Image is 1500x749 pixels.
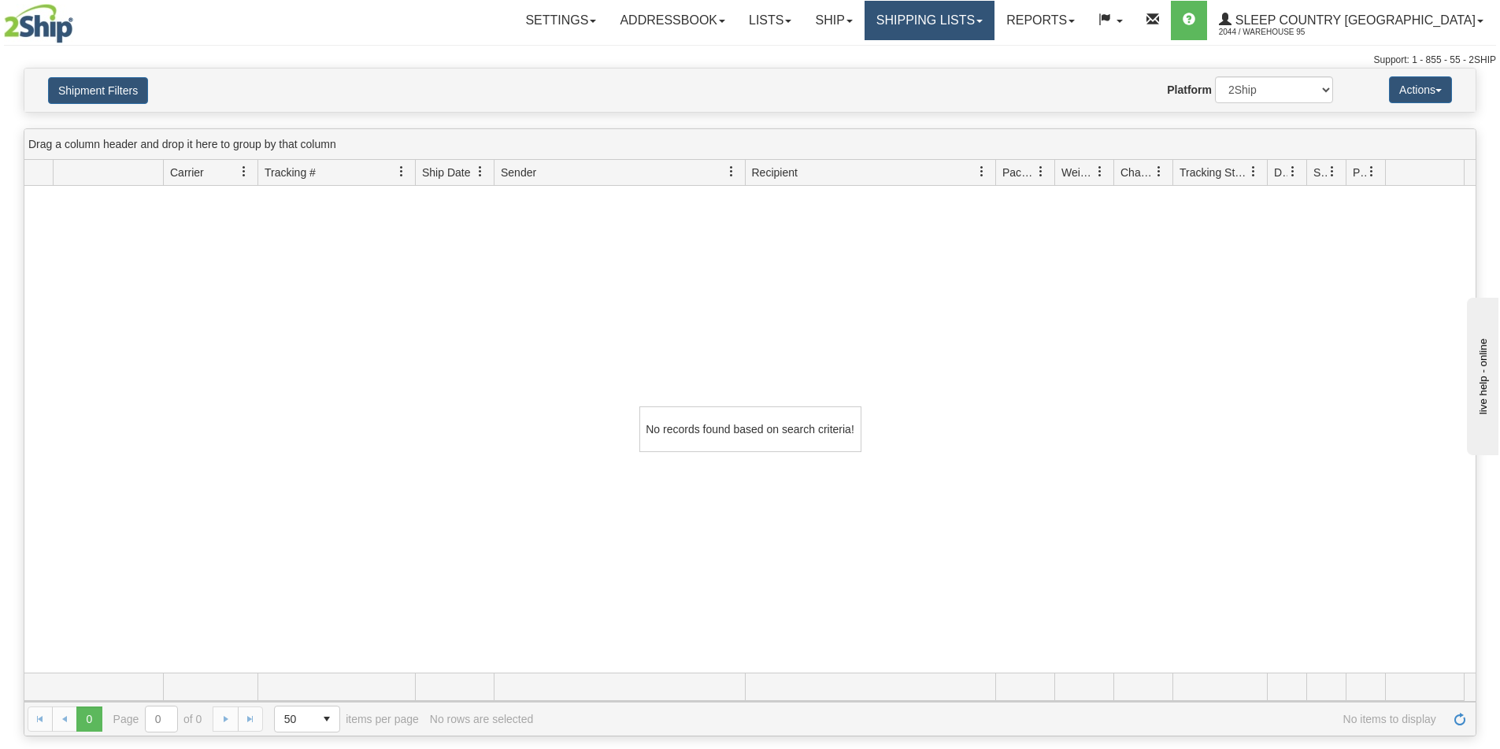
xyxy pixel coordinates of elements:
[1274,165,1287,180] span: Delivery Status
[4,4,73,43] img: logo2044.jpg
[24,129,1476,160] div: grid grouping header
[284,711,305,727] span: 50
[1087,158,1113,185] a: Weight filter column settings
[1219,24,1337,40] span: 2044 / Warehouse 95
[1280,158,1306,185] a: Delivery Status filter column settings
[274,706,340,732] span: Page sizes drop down
[467,158,494,185] a: Ship Date filter column settings
[1207,1,1495,40] a: Sleep Country [GEOGRAPHIC_DATA] 2044 / Warehouse 95
[1146,158,1172,185] a: Charge filter column settings
[718,158,745,185] a: Sender filter column settings
[994,1,1087,40] a: Reports
[76,706,102,732] span: Page 0
[1447,706,1472,732] a: Refresh
[274,706,419,732] span: items per page
[544,713,1436,725] span: No items to display
[48,77,148,104] button: Shipment Filters
[608,1,737,40] a: Addressbook
[1061,165,1094,180] span: Weight
[1389,76,1452,103] button: Actions
[314,706,339,732] span: select
[639,406,861,452] div: No records found based on search criteria!
[865,1,994,40] a: Shipping lists
[231,158,257,185] a: Carrier filter column settings
[265,165,316,180] span: Tracking #
[430,713,534,725] div: No rows are selected
[1353,165,1366,180] span: Pickup Status
[513,1,608,40] a: Settings
[969,158,995,185] a: Recipient filter column settings
[501,165,536,180] span: Sender
[1180,165,1248,180] span: Tracking Status
[1002,165,1035,180] span: Packages
[737,1,803,40] a: Lists
[113,706,202,732] span: Page of 0
[12,13,146,25] div: live help - online
[803,1,864,40] a: Ship
[170,165,204,180] span: Carrier
[1464,294,1498,454] iframe: chat widget
[1313,165,1327,180] span: Shipment Issues
[1167,82,1212,98] label: Platform
[1120,165,1154,180] span: Charge
[752,165,798,180] span: Recipient
[1358,158,1385,185] a: Pickup Status filter column settings
[1240,158,1267,185] a: Tracking Status filter column settings
[422,165,470,180] span: Ship Date
[1319,158,1346,185] a: Shipment Issues filter column settings
[1028,158,1054,185] a: Packages filter column settings
[4,54,1496,67] div: Support: 1 - 855 - 55 - 2SHIP
[388,158,415,185] a: Tracking # filter column settings
[1231,13,1476,27] span: Sleep Country [GEOGRAPHIC_DATA]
